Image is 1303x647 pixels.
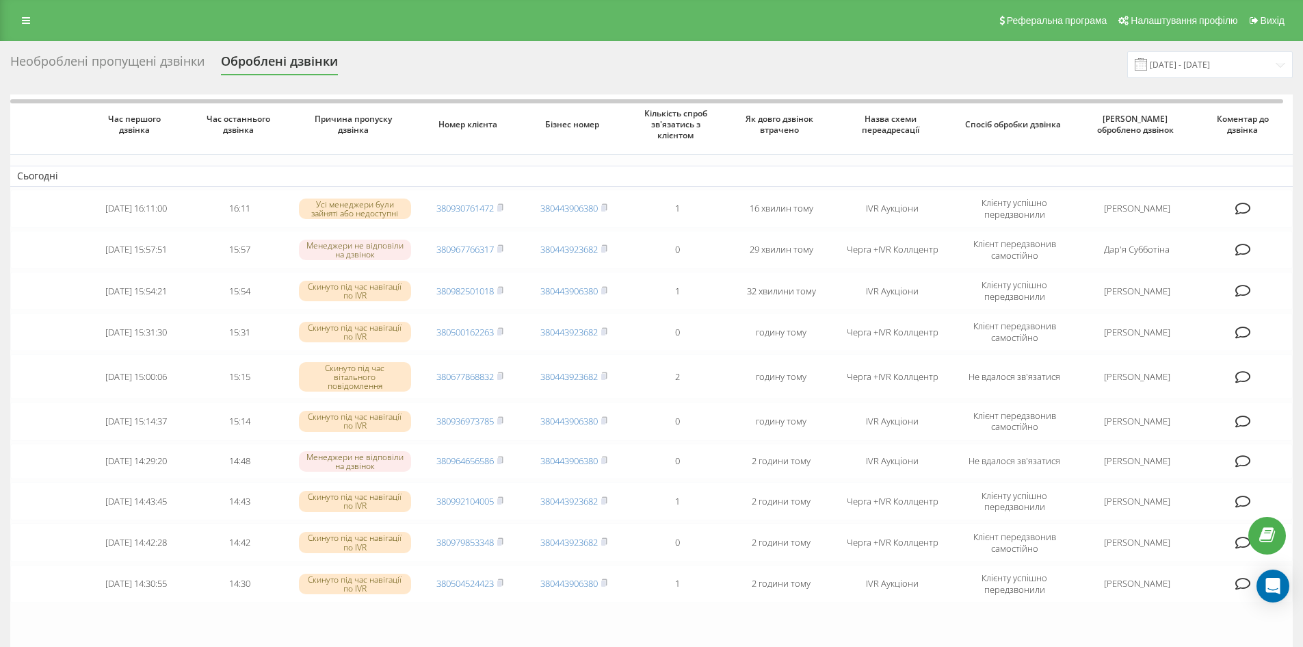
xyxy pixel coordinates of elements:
span: Не вдалося зв'язатися [969,370,1060,383]
div: Скинуто під час навігації по IVR [299,491,411,511]
span: Номер клієнта [430,119,511,130]
td: [PERSON_NAME] [1078,444,1196,480]
td: Дар'я Субботіна [1078,231,1196,269]
div: Open Intercom Messenger [1256,570,1289,602]
span: Назва схеми переадресації [845,114,940,135]
td: [DATE] 14:42:28 [84,523,188,561]
td: 14:43 [188,482,292,520]
a: 380443906380 [540,455,598,467]
td: 32 хвилини тому [729,272,833,310]
a: 380443906380 [540,285,598,297]
a: 380443923682 [540,536,598,548]
td: Сьогодні [10,166,1293,186]
td: 15:54 [188,272,292,310]
span: [PERSON_NAME] оброблено дзвінок [1090,114,1184,135]
div: Скинуто під час навігації по IVR [299,574,411,594]
td: годину тому [729,402,833,440]
span: Як довго дзвінок втрачено [741,114,822,135]
div: Менеджери не відповіли на дзвінок [299,451,411,472]
a: 380967766317 [436,243,494,255]
a: 380443923682 [540,370,598,383]
td: 0 [625,444,729,480]
td: [PERSON_NAME] [1078,482,1196,520]
td: [PERSON_NAME] [1078,402,1196,440]
td: Черга +IVR Коллцентр [833,313,951,351]
td: [PERSON_NAME] [1078,565,1196,603]
td: 15:14 [188,402,292,440]
td: [DATE] 15:00:06 [84,354,188,399]
td: Клієнту успішно передзвонили [951,565,1077,603]
a: 380677868832 [436,370,494,383]
td: [PERSON_NAME] [1078,523,1196,561]
td: 15:57 [188,231,292,269]
td: 2 години тому [729,444,833,480]
td: [PERSON_NAME] [1078,272,1196,310]
a: 380930761472 [436,202,494,214]
td: 2 [625,354,729,399]
span: Вихід [1261,15,1285,26]
td: Клієнту успішно передзвонили [951,190,1077,228]
div: Скинуто під час вітального повідомлення [299,362,411,392]
div: Скинуто під час навігації по IVR [299,532,411,553]
td: [DATE] 15:57:51 [84,231,188,269]
div: Необроблені пропущені дзвінки [10,54,205,75]
td: Клієнт передзвонив самостійно [951,313,1077,351]
a: 380979853348 [436,536,494,548]
span: Час першого дзвінка [96,114,177,135]
td: IVR Аукціони [833,402,951,440]
td: 2 години тому [729,523,833,561]
a: 380443906380 [540,577,598,589]
td: 1 [625,272,729,310]
td: 2 години тому [729,482,833,520]
a: 380443923682 [540,495,598,507]
td: годину тому [729,354,833,399]
a: 380443923682 [540,243,598,255]
td: 0 [625,523,729,561]
div: Менеджери не відповіли на дзвінок [299,240,411,260]
td: [PERSON_NAME] [1078,313,1196,351]
td: 1 [625,190,729,228]
td: Клієнту успішно передзвонили [951,482,1077,520]
span: Налаштування профілю [1131,15,1237,26]
td: 2 години тому [729,565,833,603]
td: IVR Аукціони [833,272,951,310]
div: Оброблені дзвінки [221,54,338,75]
td: 14:42 [188,523,292,561]
a: 380504524423 [436,577,494,589]
td: Черга +IVR Коллцентр [833,482,951,520]
td: Черга +IVR Коллцентр [833,523,951,561]
td: [DATE] 15:14:37 [84,402,188,440]
td: [DATE] 16:11:00 [84,190,188,228]
span: Реферальна програма [1007,15,1107,26]
td: 29 хвилин тому [729,231,833,269]
div: Скинуто під час навігації по IVR [299,411,411,431]
a: 380964656586 [436,455,494,467]
td: [PERSON_NAME] [1078,190,1196,228]
span: Кількість спроб зв'язатись з клієнтом [637,108,718,140]
a: 380443923682 [540,326,598,338]
td: годину тому [729,313,833,351]
td: IVR Аукціони [833,190,951,228]
a: 380936973785 [436,415,494,427]
a: 380982501018 [436,285,494,297]
span: Спосіб обробки дзвінка [964,119,1066,130]
span: Бізнес номер [533,119,614,130]
td: 0 [625,313,729,351]
span: Коментар до дзвінка [1207,114,1282,135]
td: 15:31 [188,313,292,351]
td: Клієнт передзвонив самостійно [951,523,1077,561]
td: 16 хвилин тому [729,190,833,228]
td: [DATE] 15:31:30 [84,313,188,351]
a: 380500162263 [436,326,494,338]
td: 1 [625,565,729,603]
td: IVR Аукціони [833,444,951,480]
td: [DATE] 14:29:20 [84,444,188,480]
td: 15:15 [188,354,292,399]
td: 16:11 [188,190,292,228]
td: 0 [625,402,729,440]
td: 1 [625,482,729,520]
td: [PERSON_NAME] [1078,354,1196,399]
td: 14:30 [188,565,292,603]
div: Скинуто під час навігації по IVR [299,281,411,301]
td: [DATE] 14:30:55 [84,565,188,603]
